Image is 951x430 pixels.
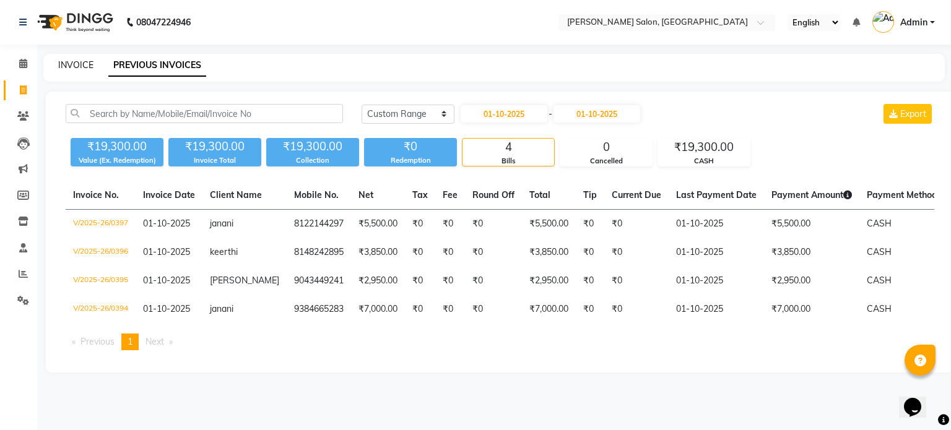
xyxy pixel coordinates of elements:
[143,303,190,314] span: 01-10-2025
[168,138,261,155] div: ₹19,300.00
[669,267,764,295] td: 01-10-2025
[560,156,652,166] div: Cancelled
[676,189,757,200] span: Last Payment Date
[405,267,435,295] td: ₹0
[210,218,233,229] span: janani
[128,336,132,347] span: 1
[872,11,894,33] img: Admin
[143,218,190,229] span: 01-10-2025
[576,267,604,295] td: ₹0
[71,138,163,155] div: ₹19,300.00
[461,105,547,123] input: Start Date
[604,295,669,324] td: ₹0
[472,189,515,200] span: Round Off
[764,210,859,239] td: ₹5,500.00
[576,210,604,239] td: ₹0
[462,139,554,156] div: 4
[764,295,859,324] td: ₹7,000.00
[66,295,136,324] td: V/2025-26/0394
[867,189,950,200] span: Payment Methods
[66,267,136,295] td: V/2025-26/0395
[658,156,750,166] div: CASH
[435,295,465,324] td: ₹0
[66,333,934,350] nav: Pagination
[210,275,279,286] span: [PERSON_NAME]
[136,5,191,40] b: 08047224946
[669,210,764,239] td: 01-10-2025
[143,189,195,200] span: Invoice Date
[145,336,164,347] span: Next
[405,295,435,324] td: ₹0
[210,246,238,257] span: keerthi
[583,189,597,200] span: Tip
[549,108,552,121] span: -
[604,238,669,267] td: ₹0
[764,267,859,295] td: ₹2,950.00
[604,267,669,295] td: ₹0
[358,189,373,200] span: Net
[604,210,669,239] td: ₹0
[465,267,522,295] td: ₹0
[287,238,351,267] td: 8148242895
[364,138,457,155] div: ₹0
[351,295,405,324] td: ₹7,000.00
[576,238,604,267] td: ₹0
[143,275,190,286] span: 01-10-2025
[287,210,351,239] td: 8122144297
[576,295,604,324] td: ₹0
[899,381,939,418] iframe: chat widget
[351,238,405,267] td: ₹3,850.00
[412,189,428,200] span: Tax
[867,218,892,229] span: CASH
[168,155,261,166] div: Invoice Total
[443,189,458,200] span: Fee
[66,238,136,267] td: V/2025-26/0396
[612,189,661,200] span: Current Due
[465,295,522,324] td: ₹0
[435,210,465,239] td: ₹0
[522,267,576,295] td: ₹2,950.00
[554,105,640,123] input: End Date
[108,54,206,77] a: PREVIOUS INVOICES
[867,275,892,286] span: CASH
[73,189,119,200] span: Invoice No.
[522,238,576,267] td: ₹3,850.00
[529,189,550,200] span: Total
[80,336,115,347] span: Previous
[669,295,764,324] td: 01-10-2025
[364,155,457,166] div: Redemption
[266,138,359,155] div: ₹19,300.00
[658,139,750,156] div: ₹19,300.00
[32,5,116,40] img: logo
[66,104,343,123] input: Search by Name/Mobile/Email/Invoice No
[66,210,136,239] td: V/2025-26/0397
[58,59,93,71] a: INVOICE
[462,156,554,166] div: Bills
[764,238,859,267] td: ₹3,850.00
[351,267,405,295] td: ₹2,950.00
[405,238,435,267] td: ₹0
[143,246,190,257] span: 01-10-2025
[71,155,163,166] div: Value (Ex. Redemption)
[884,104,932,124] button: Export
[522,295,576,324] td: ₹7,000.00
[287,295,351,324] td: 9384665283
[465,238,522,267] td: ₹0
[210,189,262,200] span: Client Name
[522,210,576,239] td: ₹5,500.00
[435,238,465,267] td: ₹0
[669,238,764,267] td: 01-10-2025
[294,189,339,200] span: Mobile No.
[266,155,359,166] div: Collection
[351,210,405,239] td: ₹5,500.00
[465,210,522,239] td: ₹0
[405,210,435,239] td: ₹0
[867,303,892,314] span: CASH
[867,246,892,257] span: CASH
[900,16,927,29] span: Admin
[287,267,351,295] td: 9043449241
[771,189,852,200] span: Payment Amount
[435,267,465,295] td: ₹0
[900,108,926,119] span: Export
[210,303,233,314] span: janani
